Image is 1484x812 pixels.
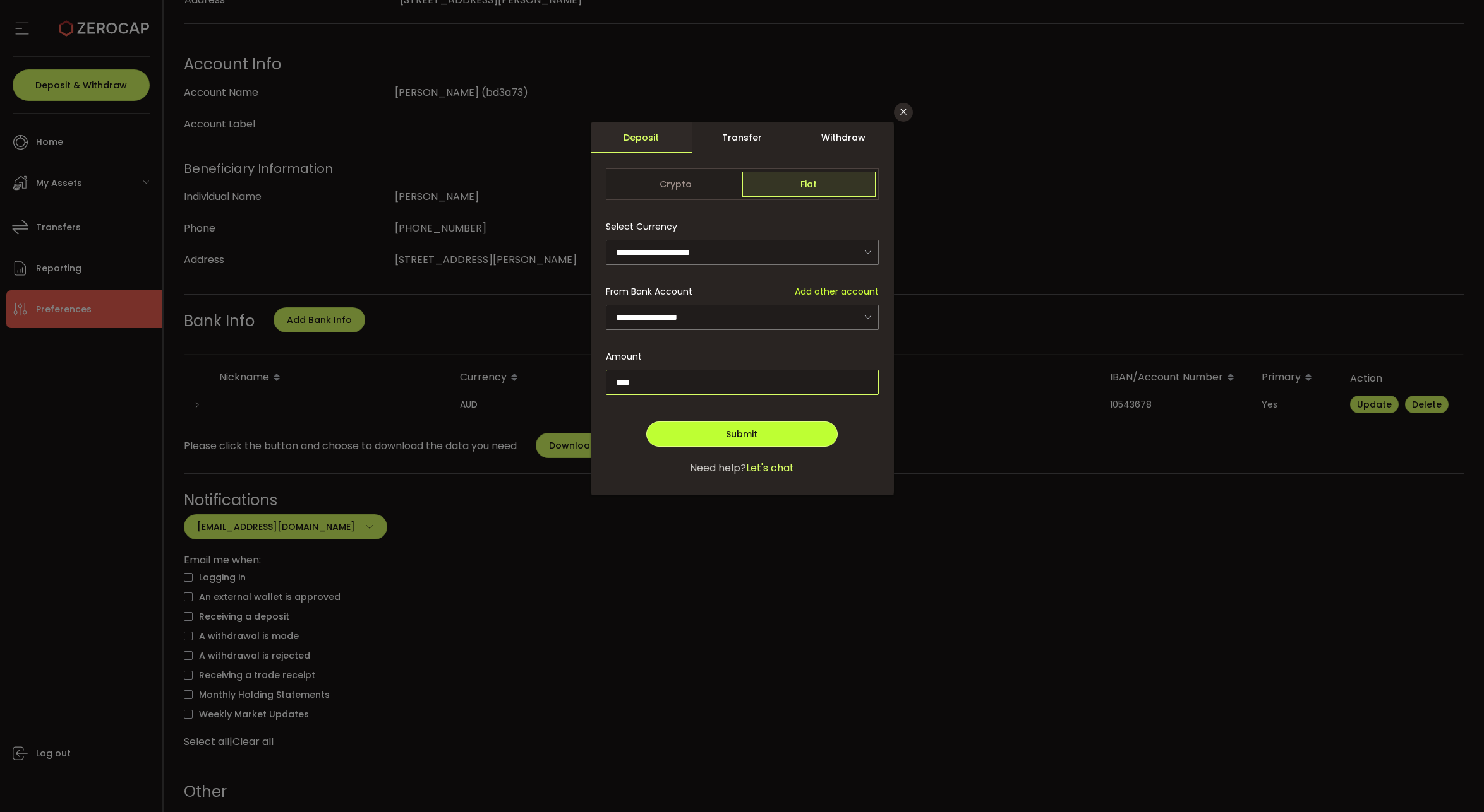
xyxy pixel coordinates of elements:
span: From Bank Account [606,285,692,298]
span: Need help? [690,461,746,476]
span: Let's chat [746,461,794,476]
div: Deposit [591,122,692,153]
iframe: Chat Widget [1421,751,1484,812]
div: dialog [591,122,894,495]
span: Submit [726,428,757,440]
span: Fiat [742,172,876,197]
div: Withdraw [793,122,894,153]
span: Add other account [795,285,879,298]
button: Close [894,103,913,122]
label: Select Currency [606,220,685,233]
span: Crypto [609,172,742,197]
div: Transfer [692,122,793,153]
button: Submit [646,421,837,447]
label: Amount [606,350,649,363]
